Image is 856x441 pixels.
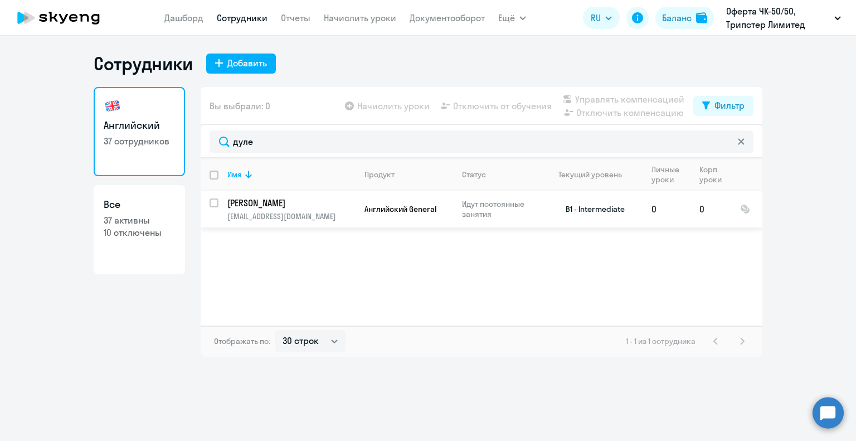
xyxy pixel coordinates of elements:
[655,7,714,29] button: Балансbalance
[104,226,175,239] p: 10 отключены
[324,12,396,23] a: Начислить уроки
[462,169,538,180] div: Статус
[104,135,175,147] p: 37 сотрудников
[696,12,707,23] img: balance
[410,12,485,23] a: Документооборот
[558,169,622,180] div: Текущий уровень
[227,56,267,70] div: Добавить
[643,191,690,227] td: 0
[104,214,175,226] p: 37 активны
[721,4,847,31] button: Оферта ЧК-50/50, Трипстер Лимитед
[210,99,270,113] span: Вы выбрали: 0
[626,336,695,346] span: 1 - 1 из 1 сотрудника
[364,169,453,180] div: Продукт
[281,12,310,23] a: Отчеты
[104,97,121,115] img: english
[498,7,526,29] button: Ещё
[462,199,538,219] p: Идут постоянные занятия
[651,164,690,185] div: Личные уроки
[462,169,486,180] div: Статус
[214,336,270,346] span: Отображать по:
[364,204,436,214] span: Английский General
[690,191,731,227] td: 0
[104,197,175,212] h3: Все
[164,12,203,23] a: Дашборд
[227,169,355,180] div: Имя
[104,118,175,133] h3: Английский
[94,52,193,75] h1: Сотрудники
[227,169,242,180] div: Имя
[548,169,642,180] div: Текущий уровень
[651,164,683,185] div: Личные уроки
[206,54,276,74] button: Добавить
[227,197,355,209] a: [PERSON_NAME]
[364,169,395,180] div: Продукт
[227,211,355,221] p: [EMAIL_ADDRESS][DOMAIN_NAME]
[693,96,753,116] button: Фильтр
[583,7,620,29] button: RU
[94,185,185,274] a: Все37 активны10 отключены
[662,11,692,25] div: Баланс
[591,11,601,25] span: RU
[217,12,267,23] a: Сотрудники
[227,197,353,209] p: [PERSON_NAME]
[498,11,515,25] span: Ещё
[699,164,723,185] div: Корп. уроки
[539,191,643,227] td: B1 - Intermediate
[714,99,745,112] div: Фильтр
[699,164,731,185] div: Корп. уроки
[210,130,753,153] input: Поиск по имени, email, продукту или статусу
[726,4,830,31] p: Оферта ЧК-50/50, Трипстер Лимитед
[94,87,185,176] a: Английский37 сотрудников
